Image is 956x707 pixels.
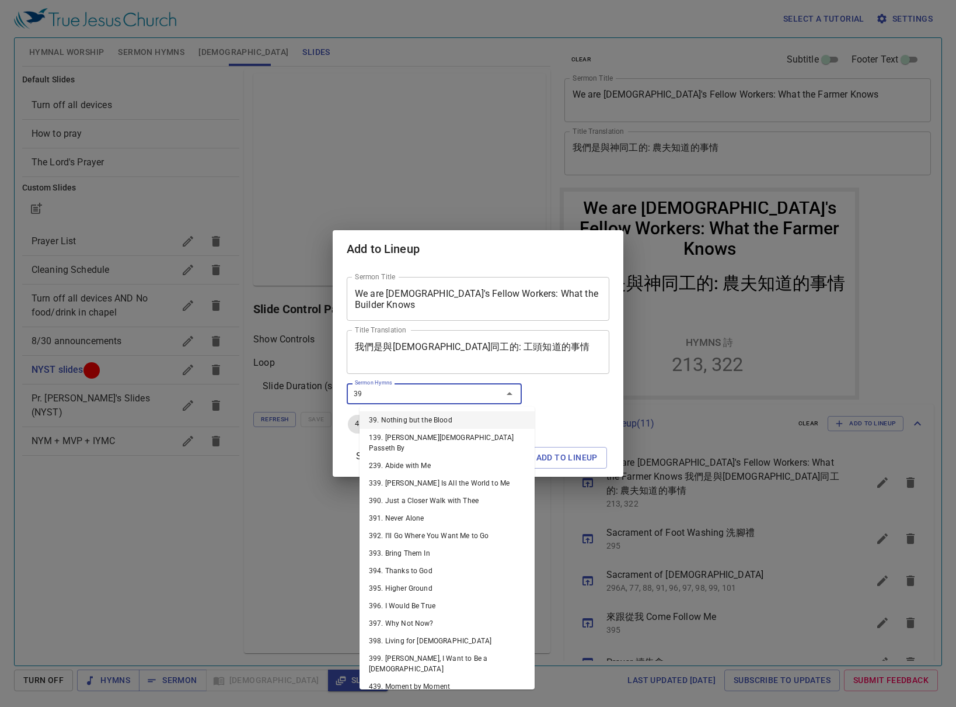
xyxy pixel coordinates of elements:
[348,418,374,429] span: 453
[112,166,147,188] li: 213
[356,449,388,463] span: Subtitle
[14,84,285,108] div: 我們是與神同工的: 農夫知道的事情
[360,650,535,678] li: 399. [PERSON_NAME], I Want to Be a [DEMOGRAPHIC_DATA]
[347,240,609,258] h2: Add to Lineup
[360,510,535,527] li: 391. Never Alone
[360,474,535,492] li: 339. [PERSON_NAME] Is All the World to Me
[360,411,535,429] li: 39. Nothing but the Blood
[360,457,535,474] li: 239. Abide with Me
[360,678,535,695] li: 439. Moment by Moment
[360,492,535,510] li: 390. Just a Closer Walk with Thee
[360,429,535,457] li: 139. [PERSON_NAME][DEMOGRAPHIC_DATA] Passeth By
[360,545,535,562] li: 393. Bring Them In
[360,527,535,545] li: 392. I'll Go Where You Want Me to Go
[360,632,535,650] li: 398. Living for [DEMOGRAPHIC_DATA]
[355,341,601,363] textarea: 我們是與[DEMOGRAPHIC_DATA]同工的: 工頭知道的事情
[355,288,601,310] textarea: We are [DEMOGRAPHIC_DATA]'s Fellow Workers: What the Builder Knows
[513,447,607,469] button: Add to Lineup
[501,386,518,402] button: Close
[348,415,386,434] div: 453
[8,10,291,71] div: We are [DEMOGRAPHIC_DATA]'s Fellow Workers: What the Farmer Knows
[522,450,598,465] span: Add to Lineup
[360,597,535,615] li: 396. I Would Be True
[360,580,535,597] li: 395. Higher Ground
[360,615,535,632] li: 397. Why Not Now?
[126,148,173,162] p: Hymns 詩
[360,562,535,580] li: 394. Thanks to God
[152,166,183,188] li: 322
